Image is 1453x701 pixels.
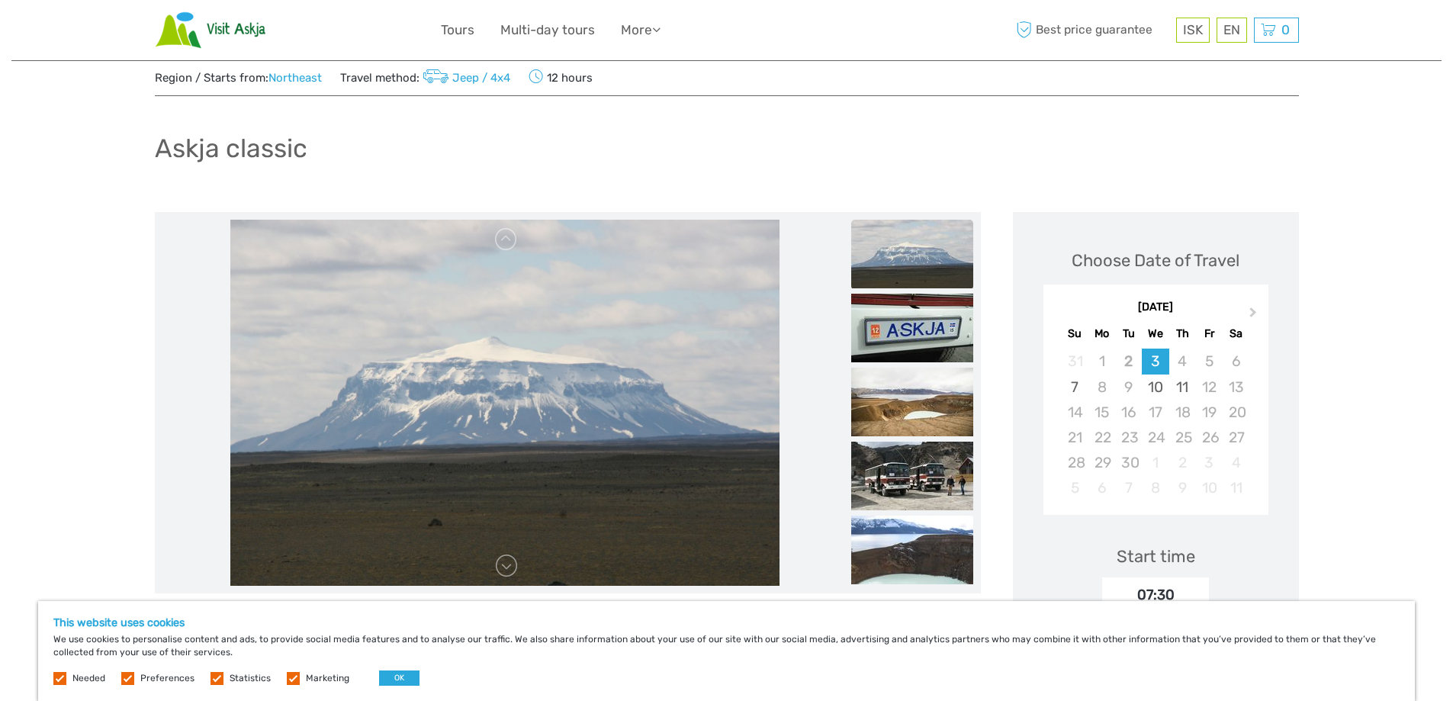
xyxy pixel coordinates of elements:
div: Choose Wednesday, September 3rd, 2025 [1142,349,1169,374]
button: Open LiveChat chat widget [175,24,194,42]
div: Choose Date of Travel [1072,249,1239,272]
div: Not available Saturday, September 27th, 2025 [1223,425,1249,450]
div: Not available Wednesday, September 24th, 2025 [1142,425,1169,450]
div: Not available Sunday, October 5th, 2025 [1062,475,1088,500]
img: 6cf47177700a4eab82d460c71954e40c_slider_thumbnail.jpeg [851,442,973,510]
img: d0a17c93d3c2400c9de96fa5efda6eb5_slider_thumbnail.jpeg [851,516,973,584]
div: Tu [1115,323,1142,344]
div: [DATE] [1043,300,1268,316]
div: Not available Tuesday, September 16th, 2025 [1115,400,1142,425]
div: Th [1169,323,1196,344]
div: We use cookies to personalise content and ads, to provide social media features and to analyse ou... [38,601,1415,701]
div: Not available Friday, September 5th, 2025 [1196,349,1223,374]
div: Not available Monday, September 22nd, 2025 [1088,425,1115,450]
span: Travel method: [340,66,511,88]
a: Multi-day tours [500,19,595,41]
div: Not available Sunday, September 14th, 2025 [1062,400,1088,425]
span: 12 hours [529,66,593,88]
div: Not available Friday, October 3rd, 2025 [1196,450,1223,475]
div: Not available Friday, September 19th, 2025 [1196,400,1223,425]
div: Not available Wednesday, September 17th, 2025 [1142,400,1169,425]
div: Not available Sunday, September 21st, 2025 [1062,425,1088,450]
div: We [1142,323,1169,344]
div: Not available Friday, October 10th, 2025 [1196,475,1223,500]
a: More [621,19,661,41]
div: Choose Thursday, September 11th, 2025 [1169,375,1196,400]
h1: Askja classic [155,133,307,164]
div: Start time [1117,545,1195,568]
div: Not available Saturday, October 4th, 2025 [1223,450,1249,475]
span: 0 [1279,22,1292,37]
div: Not available Saturday, October 11th, 2025 [1223,475,1249,500]
div: Not available Wednesday, October 1st, 2025 [1142,450,1169,475]
div: Not available Monday, September 15th, 2025 [1088,400,1115,425]
div: Not available Tuesday, September 23rd, 2025 [1115,425,1142,450]
div: Not available Thursday, September 25th, 2025 [1169,425,1196,450]
div: Fr [1196,323,1223,344]
label: Preferences [140,672,194,685]
img: 79a886cfb251440792395e6b2f262ff8_main_slider.jpg [230,220,780,586]
div: Not available Monday, September 8th, 2025 [1088,375,1115,400]
img: 6b1810f1bdce43239efee637b601f758_slider_thumbnail.jpg [851,294,973,362]
div: month 2025-09 [1048,349,1263,500]
a: Tours [441,19,474,41]
div: Not available Monday, September 1st, 2025 [1088,349,1115,374]
span: Region / Starts from: [155,70,322,86]
div: Su [1062,323,1088,344]
div: Not available Thursday, September 18th, 2025 [1169,400,1196,425]
span: ISK [1183,22,1203,37]
span: Best price guarantee [1013,18,1172,43]
div: Sa [1223,323,1249,344]
div: 07:30 [1102,577,1209,613]
div: Not available Saturday, September 6th, 2025 [1223,349,1249,374]
div: Not available Thursday, October 2nd, 2025 [1169,450,1196,475]
img: Scandinavian Travel [155,11,266,49]
label: Statistics [230,672,271,685]
div: EN [1217,18,1247,43]
div: Not available Thursday, September 4th, 2025 [1169,349,1196,374]
div: Mo [1088,323,1115,344]
div: Not available Tuesday, September 2nd, 2025 [1115,349,1142,374]
label: Needed [72,672,105,685]
div: Not available Monday, September 29th, 2025 [1088,450,1115,475]
div: Not available Saturday, September 13th, 2025 [1223,375,1249,400]
img: 79a886cfb251440792395e6b2f262ff8_slider_thumbnail.jpg [851,220,973,288]
div: Not available Wednesday, October 8th, 2025 [1142,475,1169,500]
a: Northeast [268,71,322,85]
label: Marketing [306,672,349,685]
div: Not available Tuesday, October 7th, 2025 [1115,475,1142,500]
p: We're away right now. Please check back later! [21,27,172,39]
button: Next Month [1242,304,1267,328]
div: Not available Thursday, October 9th, 2025 [1169,475,1196,500]
h5: This website uses cookies [53,616,1400,629]
a: Jeep / 4x4 [420,71,511,85]
div: Not available Friday, September 26th, 2025 [1196,425,1223,450]
div: Choose Sunday, September 7th, 2025 [1062,375,1088,400]
div: Not available Saturday, September 20th, 2025 [1223,400,1249,425]
div: Not available Sunday, September 28th, 2025 [1062,450,1088,475]
button: OK [379,670,420,686]
div: Choose Wednesday, September 10th, 2025 [1142,375,1169,400]
img: 8c73fa684c5849d3b0be160aae87464f_slider_thumbnail.jpg [851,368,973,436]
div: Not available Monday, October 6th, 2025 [1088,475,1115,500]
div: Not available Friday, September 12th, 2025 [1196,375,1223,400]
div: Not available Tuesday, September 30th, 2025 [1115,450,1142,475]
div: Not available Tuesday, September 9th, 2025 [1115,375,1142,400]
div: Not available Sunday, August 31st, 2025 [1062,349,1088,374]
